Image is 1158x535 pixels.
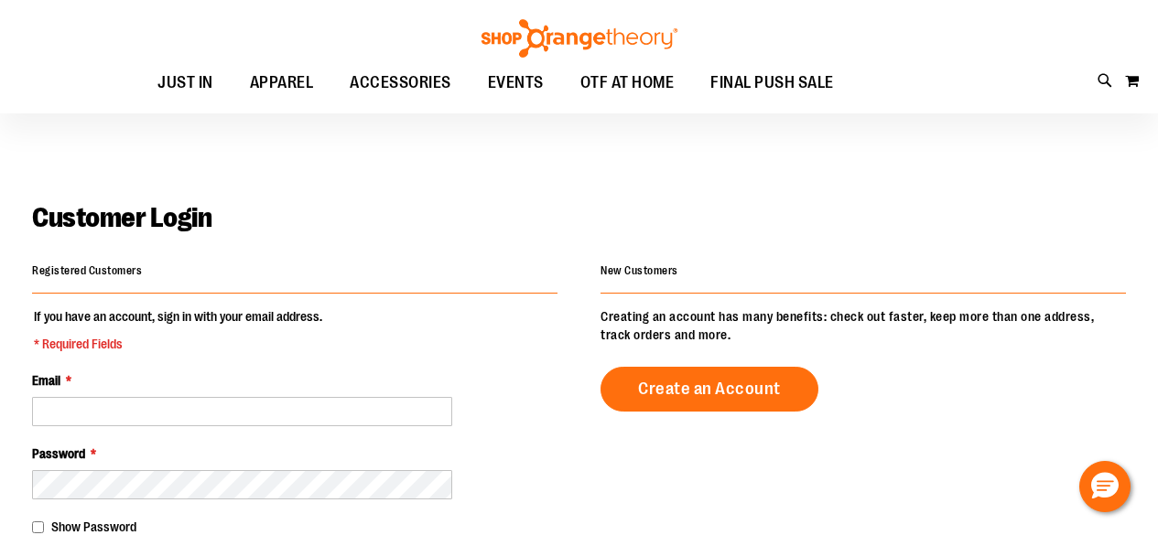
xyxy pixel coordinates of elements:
[34,335,322,353] span: * Required Fields
[580,62,675,103] span: OTF AT HOME
[139,62,232,104] a: JUST IN
[601,264,678,277] strong: New Customers
[250,62,314,103] span: APPAREL
[331,62,470,104] a: ACCESSORIES
[232,62,332,104] a: APPAREL
[32,264,142,277] strong: Registered Customers
[470,62,562,104] a: EVENTS
[32,373,60,388] span: Email
[488,62,544,103] span: EVENTS
[710,62,834,103] span: FINAL PUSH SALE
[1079,461,1131,512] button: Hello, have a question? Let’s chat.
[601,367,818,412] a: Create an Account
[638,379,781,399] span: Create an Account
[32,307,324,353] legend: If you have an account, sign in with your email address.
[601,307,1126,344] p: Creating an account has many benefits: check out faster, keep more than one address, track orders...
[350,62,451,103] span: ACCESSORIES
[692,62,852,104] a: FINAL PUSH SALE
[562,62,693,104] a: OTF AT HOME
[32,446,85,461] span: Password
[32,202,211,233] span: Customer Login
[479,19,680,58] img: Shop Orangetheory
[51,519,136,534] span: Show Password
[157,62,213,103] span: JUST IN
